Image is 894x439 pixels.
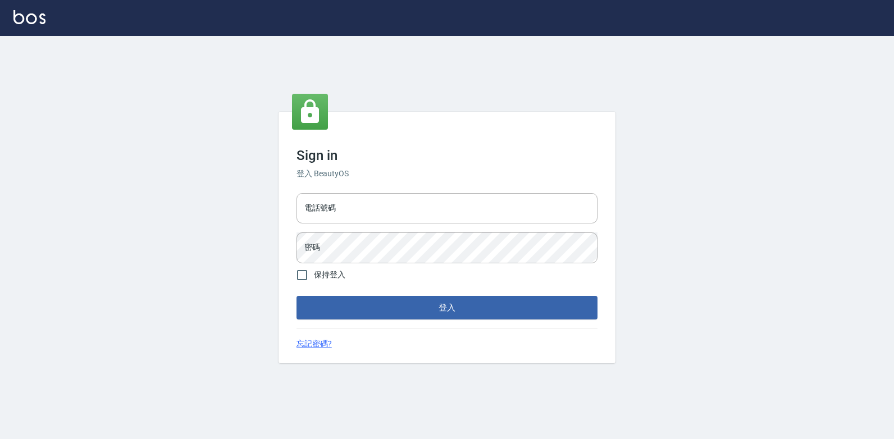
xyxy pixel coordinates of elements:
[297,168,597,180] h6: 登入 BeautyOS
[297,338,332,350] a: 忘記密碼?
[297,296,597,319] button: 登入
[297,148,597,163] h3: Sign in
[13,10,45,24] img: Logo
[314,269,345,281] span: 保持登入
